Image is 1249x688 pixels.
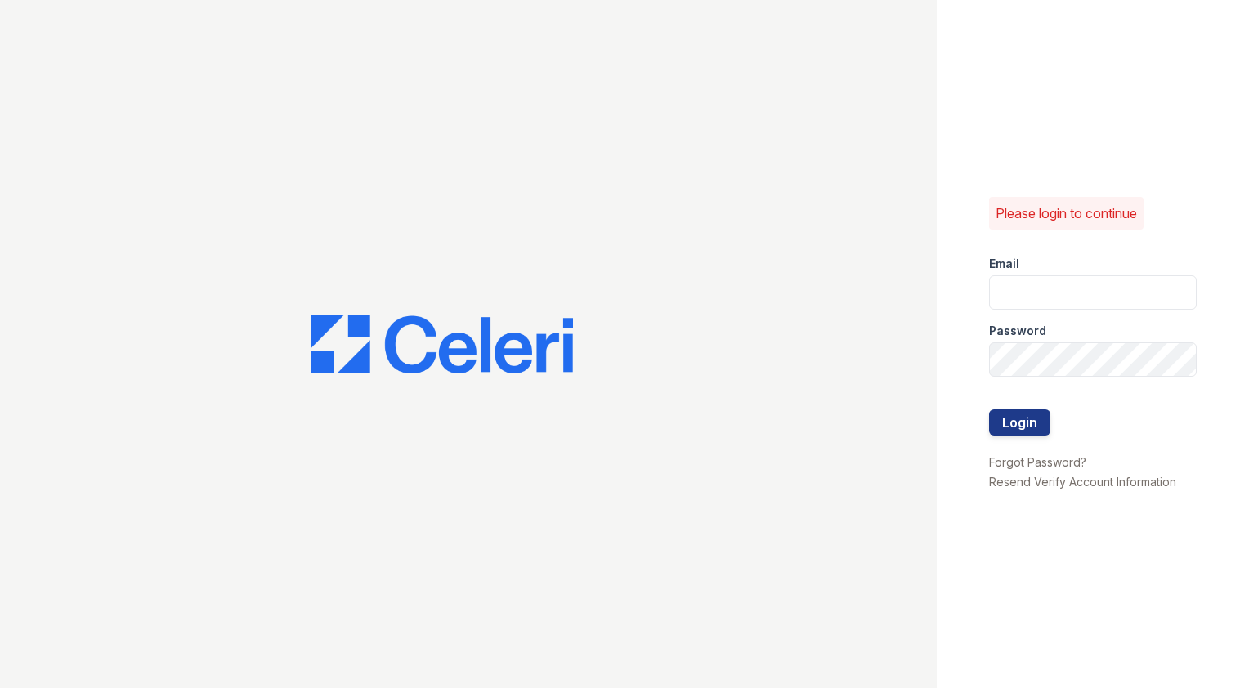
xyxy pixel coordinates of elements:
img: CE_Logo_Blue-a8612792a0a2168367f1c8372b55b34899dd931a85d93a1a3d3e32e68fde9ad4.png [311,315,573,373]
p: Please login to continue [996,203,1137,223]
label: Password [989,323,1046,339]
button: Login [989,409,1050,436]
a: Resend Verify Account Information [989,475,1176,489]
a: Forgot Password? [989,455,1086,469]
label: Email [989,256,1019,272]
